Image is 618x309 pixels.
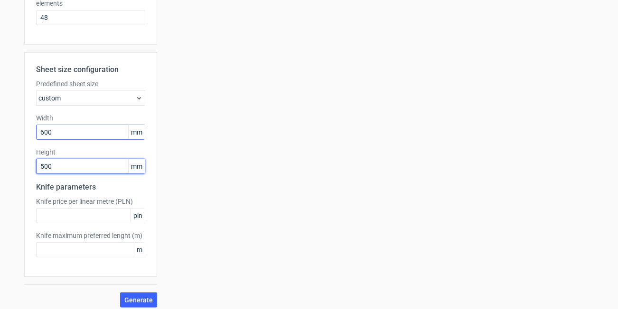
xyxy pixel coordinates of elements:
[36,64,145,75] h2: Sheet size configuration
[134,243,145,257] span: m
[36,182,145,193] h2: Knife parameters
[36,113,145,123] label: Width
[36,79,145,89] label: Predefined sheet size
[36,231,145,240] label: Knife maximum preferred lenght (m)
[128,159,145,173] span: mm
[128,125,145,139] span: mm
[36,147,145,157] label: Height
[131,209,145,223] span: pln
[124,297,153,303] span: Generate
[36,159,145,174] input: custom
[120,292,157,308] button: Generate
[36,125,145,140] input: custom
[36,91,145,106] div: custom
[36,197,145,206] label: Knife price per linear metre (PLN)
